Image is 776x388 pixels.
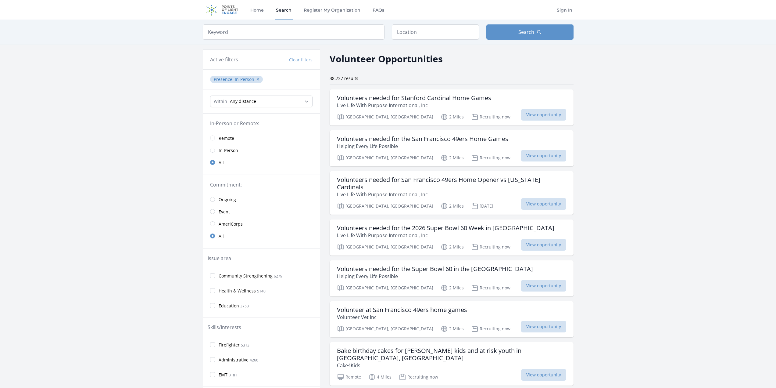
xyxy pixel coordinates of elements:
a: Volunteer at San Francisco 49ers home games Volunteer Vet Inc [GEOGRAPHIC_DATA], [GEOGRAPHIC_DATA... [330,301,574,337]
span: Firefighter [219,342,240,348]
span: Presence : [214,76,235,82]
a: Volunteers needed for Stanford Cardinal Home Games Live Life With Purpose International, Inc [GEO... [330,89,574,125]
span: 3753 [240,303,249,309]
input: Keyword [203,24,384,40]
button: Search [486,24,574,40]
legend: Issue area [208,255,231,262]
p: Live Life With Purpose International, Inc [337,191,566,198]
span: AmeriCorps [219,221,243,227]
h3: Active filters [210,56,238,63]
p: 2 Miles [441,113,464,121]
a: Volunteers needed for the Super Bowl 60 in the [GEOGRAPHIC_DATA] Helping Every Life Possible [GEO... [330,260,574,296]
button: ✕ [256,76,260,82]
p: Recruiting now [471,113,510,121]
h2: Volunteer Opportunities [330,52,443,66]
p: Live Life With Purpose International, Inc [337,102,491,109]
p: 4 Miles [368,373,392,381]
input: Education 3753 [210,303,215,308]
span: 6279 [274,274,282,279]
span: Administrative [219,357,249,363]
p: 2 Miles [441,325,464,332]
span: View opportunity [521,280,566,292]
p: Recruiting now [471,154,510,161]
a: Remote [203,132,320,144]
span: View opportunity [521,239,566,251]
span: View opportunity [521,109,566,121]
input: Health & Wellness 5140 [210,288,215,293]
span: In-Person [219,147,238,154]
span: View opportunity [521,150,566,161]
p: Remote [337,373,361,381]
a: Volunteers needed for San Francisco 49ers Home Opener vs [US_STATE] Cardinals Live Life With Purp... [330,171,574,215]
button: Clear filters [289,57,313,63]
a: Volunteers needed for the 2026 Super Bowl 60 Week in [GEOGRAPHIC_DATA] Live Life With Purpose Int... [330,219,574,256]
p: [GEOGRAPHIC_DATA], [GEOGRAPHIC_DATA] [337,243,433,251]
p: Recruiting now [471,243,510,251]
span: Health & Wellness [219,288,256,294]
a: Ongoing [203,193,320,205]
h3: Volunteers needed for the San Francisco 49ers Home Games [337,135,508,143]
h3: Volunteers needed for San Francisco 49ers Home Opener vs [US_STATE] Cardinals [337,176,566,191]
legend: Commitment: [210,181,313,188]
h3: Volunteers needed for the 2026 Super Bowl 60 Week in [GEOGRAPHIC_DATA] [337,224,554,232]
a: All [203,230,320,242]
p: Helping Every Life Possible [337,273,533,280]
p: [GEOGRAPHIC_DATA], [GEOGRAPHIC_DATA] [337,202,433,210]
h3: Volunteers needed for Stanford Cardinal Home Games [337,94,491,102]
span: Remote [219,135,234,141]
p: Recruiting now [471,284,510,292]
a: Event [203,205,320,218]
span: 5313 [241,343,249,348]
span: 38,737 results [330,75,358,81]
p: 2 Miles [441,154,464,161]
p: 2 Miles [441,243,464,251]
span: EMT [219,372,227,378]
span: View opportunity [521,198,566,210]
legend: Skills/Interests [208,324,241,331]
input: Administrative 4266 [210,357,215,362]
span: Event [219,209,230,215]
span: Education [219,303,239,309]
input: Firefighter 5313 [210,342,215,347]
p: Recruiting now [399,373,438,381]
a: Bake birthday cakes for [PERSON_NAME] kids and at risk youth in [GEOGRAPHIC_DATA], [GEOGRAPHIC_DA... [330,342,574,386]
span: All [219,160,224,166]
input: Community Strengthening 6279 [210,273,215,278]
p: [GEOGRAPHIC_DATA], [GEOGRAPHIC_DATA] [337,113,433,121]
h3: Volunteers needed for the Super Bowl 60 in the [GEOGRAPHIC_DATA] [337,265,533,273]
span: In-Person [235,76,254,82]
p: [GEOGRAPHIC_DATA], [GEOGRAPHIC_DATA] [337,325,433,332]
p: [DATE] [471,202,493,210]
span: 4266 [250,357,258,363]
p: Cake4Kids [337,362,566,369]
p: Volunteer Vet Inc [337,314,467,321]
select: Search Radius [210,96,313,107]
p: 2 Miles [441,202,464,210]
p: Helping Every Life Possible [337,143,508,150]
span: View opportunity [521,321,566,332]
span: Search [518,28,534,36]
span: 3181 [229,372,237,378]
input: EMT 3181 [210,372,215,377]
h3: Bake birthday cakes for [PERSON_NAME] kids and at risk youth in [GEOGRAPHIC_DATA], [GEOGRAPHIC_DATA] [337,347,566,362]
span: All [219,233,224,239]
p: Recruiting now [471,325,510,332]
p: Live Life With Purpose International, Inc [337,232,554,239]
p: [GEOGRAPHIC_DATA], [GEOGRAPHIC_DATA] [337,154,433,161]
a: In-Person [203,144,320,156]
span: Ongoing [219,197,236,203]
p: [GEOGRAPHIC_DATA], [GEOGRAPHIC_DATA] [337,284,433,292]
p: 2 Miles [441,284,464,292]
h3: Volunteer at San Francisco 49ers home games [337,306,467,314]
span: 5140 [257,288,266,294]
a: Volunteers needed for the San Francisco 49ers Home Games Helping Every Life Possible [GEOGRAPHIC_... [330,130,574,166]
a: All [203,156,320,169]
a: AmeriCorps [203,218,320,230]
span: View opportunity [521,369,566,381]
input: Location [392,24,479,40]
legend: In-Person or Remote: [210,120,313,127]
span: Community Strengthening [219,273,273,279]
